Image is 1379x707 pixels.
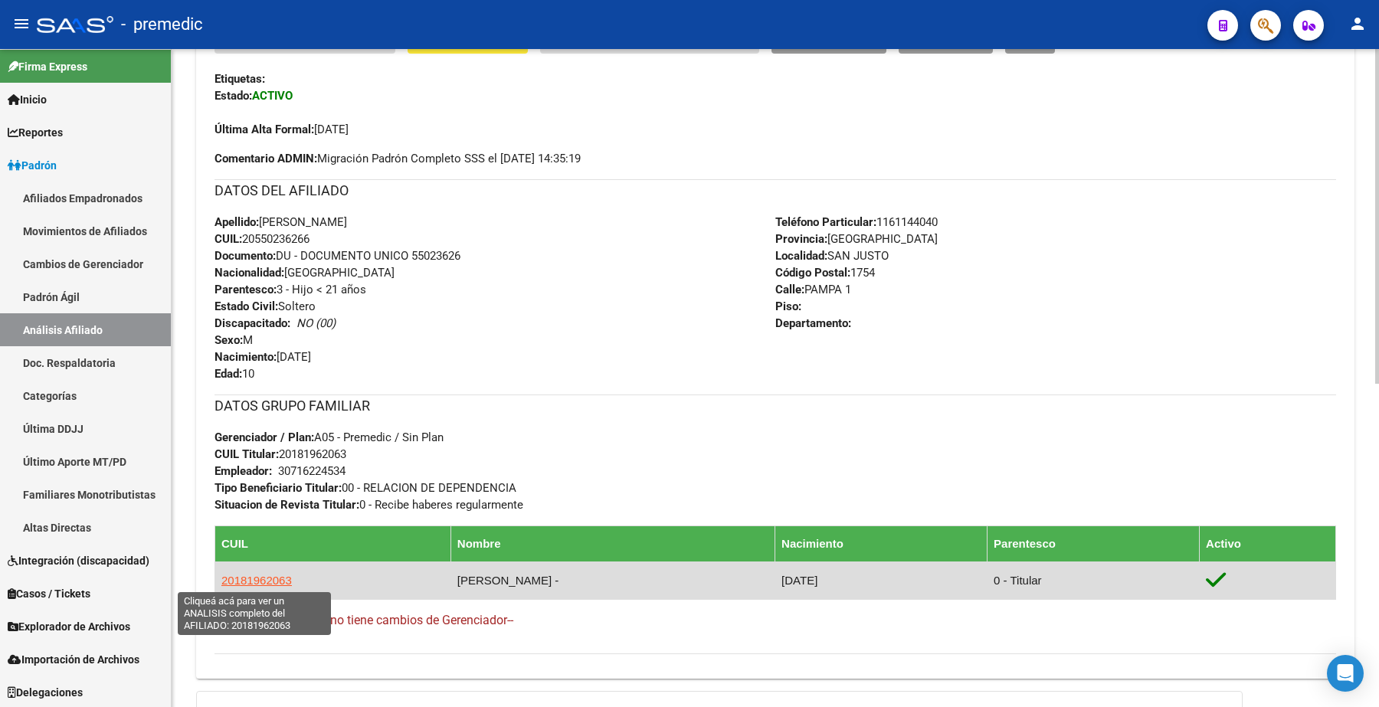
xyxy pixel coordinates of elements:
[775,266,850,280] strong: Código Postal:
[450,525,775,561] th: Nombre
[215,150,581,167] span: Migración Padrón Completo SSS el [DATE] 14:35:19
[215,350,311,364] span: [DATE]
[215,481,516,495] span: 00 - RELACION DE DEPENDENCIA
[215,266,284,280] strong: Nacionalidad:
[221,574,292,587] span: 20181962063
[215,464,272,478] strong: Empleador:
[252,89,293,103] strong: ACTIVO
[215,232,310,246] span: 20550236266
[775,232,827,246] strong: Provincia:
[215,316,290,330] strong: Discapacitado:
[775,316,851,330] strong: Departamento:
[8,58,87,75] span: Firma Express
[215,215,347,229] span: [PERSON_NAME]
[775,215,938,229] span: 1161144040
[8,651,139,668] span: Importación de Archivos
[215,89,252,103] strong: Estado:
[215,232,242,246] strong: CUIL:
[8,618,130,635] span: Explorador de Archivos
[1327,655,1364,692] div: Open Intercom Messenger
[775,232,938,246] span: [GEOGRAPHIC_DATA]
[775,283,804,296] strong: Calle:
[988,561,1200,599] td: 0 - Titular
[296,316,336,330] i: NO (00)
[215,123,349,136] span: [DATE]
[775,249,827,263] strong: Localidad:
[215,283,277,296] strong: Parentesco:
[8,585,90,602] span: Casos / Tickets
[215,283,366,296] span: 3 - Hijo < 21 años
[775,249,889,263] span: SAN JUSTO
[775,525,988,561] th: Nacimiento
[775,215,876,229] strong: Teléfono Particular:
[988,525,1200,561] th: Parentesco
[450,561,775,599] td: [PERSON_NAME] -
[215,180,1336,201] h3: DATOS DEL AFILIADO
[215,612,1336,629] h4: --Este Grupo Familiar no tiene cambios de Gerenciador--
[215,498,523,512] span: 0 - Recibe haberes regularmente
[8,552,149,569] span: Integración (discapacidad)
[215,498,359,512] strong: Situacion de Revista Titular:
[8,91,47,108] span: Inicio
[215,447,346,461] span: 20181962063
[215,350,277,364] strong: Nacimiento:
[215,152,317,165] strong: Comentario ADMIN:
[121,8,203,41] span: - premedic
[215,430,314,444] strong: Gerenciador / Plan:
[775,299,801,313] strong: Piso:
[215,266,395,280] span: [GEOGRAPHIC_DATA]
[12,15,31,33] mat-icon: menu
[215,215,259,229] strong: Apellido:
[215,525,451,561] th: CUIL
[215,430,444,444] span: A05 - Premedic / Sin Plan
[8,157,57,174] span: Padrón
[1348,15,1367,33] mat-icon: person
[775,283,851,296] span: PAMPA 1
[215,72,265,86] strong: Etiquetas:
[8,124,63,141] span: Reportes
[1200,525,1336,561] th: Activo
[215,299,278,313] strong: Estado Civil:
[215,367,254,381] span: 10
[278,463,346,480] div: 30716224534
[8,684,83,701] span: Delegaciones
[215,395,1336,417] h3: DATOS GRUPO FAMILIAR
[215,249,460,263] span: DU - DOCUMENTO UNICO 55023626
[215,481,342,495] strong: Tipo Beneficiario Titular:
[215,249,276,263] strong: Documento:
[215,447,279,461] strong: CUIL Titular:
[775,266,875,280] span: 1754
[215,123,314,136] strong: Última Alta Formal:
[215,299,316,313] span: Soltero
[775,561,988,599] td: [DATE]
[215,333,253,347] span: M
[215,333,243,347] strong: Sexo:
[215,367,242,381] strong: Edad:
